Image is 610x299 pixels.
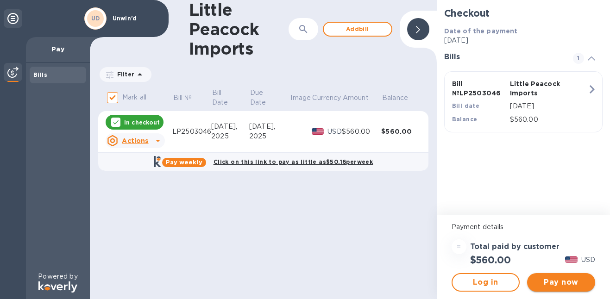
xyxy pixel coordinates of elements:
div: 2025 [211,131,249,141]
p: USD [327,127,342,137]
span: Balance [382,93,420,103]
p: Mark all [122,93,146,102]
p: Amount [343,93,369,103]
p: Pay [33,44,82,54]
b: UD [91,15,100,22]
p: Filter [113,70,134,78]
span: 1 [573,53,584,64]
span: Log in [460,277,511,288]
h2: $560.00 [470,254,511,266]
span: Due Date [250,88,289,107]
p: $560.00 [510,115,587,125]
div: $560.00 [342,127,381,137]
h3: Bills [444,53,562,62]
div: 2025 [249,131,290,141]
b: Bills [33,71,47,78]
b: Click on this link to pay as little as $50.16 per week [214,158,373,165]
div: $560.00 [381,127,421,136]
p: Little Peacock Imports [510,79,564,98]
h2: Checkout [444,7,603,19]
p: Unwin'd [113,15,159,22]
span: Add bill [331,24,384,35]
div: [DATE], [211,122,249,131]
h3: Total paid by customer [470,243,560,251]
p: USD [581,255,595,265]
p: [DATE] [510,101,587,111]
b: Pay weekly [166,159,202,166]
p: Powered by [38,272,77,281]
button: Log in [452,273,520,292]
span: Pay now [535,277,588,288]
p: Image [290,93,311,103]
button: Bill №LP2503046Little Peacock ImportsBill date[DATE]Balance$560.00 [444,71,603,132]
img: Logo [38,281,77,293]
p: In checkout [124,118,160,126]
u: Actions [122,137,148,144]
p: Bill № [173,93,192,103]
p: [DATE] [444,36,603,45]
p: Due Date [250,88,277,107]
p: Bill № LP2503046 [452,79,506,98]
b: Balance [452,116,478,123]
p: Bill Date [212,88,237,107]
span: Bill Date [212,88,249,107]
b: Bill date [452,102,480,109]
span: Amount [343,93,381,103]
img: USD [312,128,324,135]
span: Bill № [173,93,204,103]
p: Currency [312,93,341,103]
p: Balance [382,93,408,103]
b: Date of the payment [444,27,518,35]
div: = [452,239,466,254]
p: Payment details [452,222,595,232]
div: LP2503046 [172,127,211,137]
button: Pay now [527,273,595,292]
button: Addbill [323,22,392,37]
div: [DATE], [249,122,290,131]
img: USD [565,256,578,263]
